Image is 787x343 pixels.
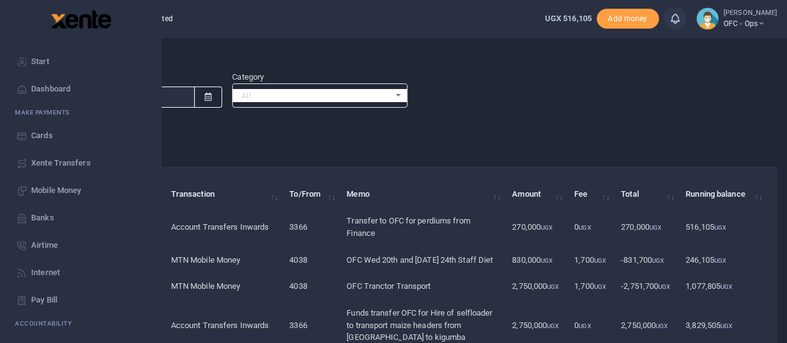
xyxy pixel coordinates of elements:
[232,71,264,83] label: Category
[547,283,559,290] small: UGX
[47,123,777,136] p: Download
[10,149,151,177] a: Xente Transfers
[24,319,72,328] span: countability
[545,14,592,23] span: UGX 516,105
[340,273,505,300] td: OFC Tranctor Transport
[282,208,340,247] td: 3366
[696,7,777,30] a: profile-user [PERSON_NAME] OFC - Ops
[10,75,151,103] a: Dashboard
[594,257,606,264] small: UGX
[340,247,505,273] td: OFC Wed 20th and [DATE] 24th Staff Diet
[164,247,283,273] td: MTN Mobile Money
[597,13,659,22] a: Add money
[50,14,111,23] a: logo-small logo-large logo-large
[505,208,567,247] td: 270,000
[714,257,726,264] small: UGX
[10,204,151,232] a: Banks
[567,273,614,300] td: 1,700
[594,283,606,290] small: UGX
[164,208,283,247] td: Account Transfers Inwards
[10,122,151,149] a: Cards
[579,322,590,329] small: UGX
[47,47,777,61] h4: Statements
[10,286,151,314] a: Pay Bill
[340,208,505,247] td: Transfer to OFC for perdiums from Finance
[614,181,679,208] th: Total: activate to sort column ascending
[614,208,679,247] td: 270,000
[652,257,664,264] small: UGX
[505,181,567,208] th: Amount: activate to sort column ascending
[51,10,111,29] img: logo-large
[579,224,590,231] small: UGX
[10,103,151,122] li: M
[650,224,661,231] small: UGX
[540,12,597,25] li: Wallet ballance
[31,239,58,251] span: Airtime
[282,247,340,273] td: 4038
[679,247,766,273] td: 246,105
[164,273,283,300] td: MTN Mobile Money
[541,257,552,264] small: UGX
[31,129,53,142] span: Cards
[505,247,567,273] td: 830,000
[541,224,552,231] small: UGX
[679,208,766,247] td: 516,105
[10,177,151,204] a: Mobile Money
[505,273,567,300] td: 2,750,000
[10,232,151,259] a: Airtime
[696,7,719,30] img: profile-user
[282,181,340,208] th: To/From: activate to sort column ascending
[656,322,668,329] small: UGX
[10,259,151,286] a: Internet
[31,83,70,95] span: Dashboard
[597,9,659,29] span: Add money
[282,273,340,300] td: 4038
[714,224,726,231] small: UGX
[31,157,91,169] span: Xente Transfers
[679,273,766,300] td: 1,077,805
[724,18,777,29] span: OFC - Ops
[720,322,732,329] small: UGX
[31,184,81,197] span: Mobile Money
[31,55,49,68] span: Start
[614,247,679,273] td: -831,700
[567,208,614,247] td: 0
[241,90,389,102] span: All
[164,181,283,208] th: Transaction: activate to sort column ascending
[31,294,57,306] span: Pay Bill
[31,212,54,224] span: Banks
[597,9,659,29] li: Toup your wallet
[10,48,151,75] a: Start
[724,8,777,19] small: [PERSON_NAME]
[340,181,505,208] th: Memo: activate to sort column ascending
[31,266,60,279] span: Internet
[567,247,614,273] td: 1,700
[545,12,592,25] a: UGX 516,105
[567,181,614,208] th: Fee: activate to sort column ascending
[21,108,70,117] span: ake Payments
[547,322,559,329] small: UGX
[658,283,670,290] small: UGX
[10,314,151,333] li: Ac
[679,181,766,208] th: Running balance: activate to sort column ascending
[720,283,732,290] small: UGX
[614,273,679,300] td: -2,751,700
